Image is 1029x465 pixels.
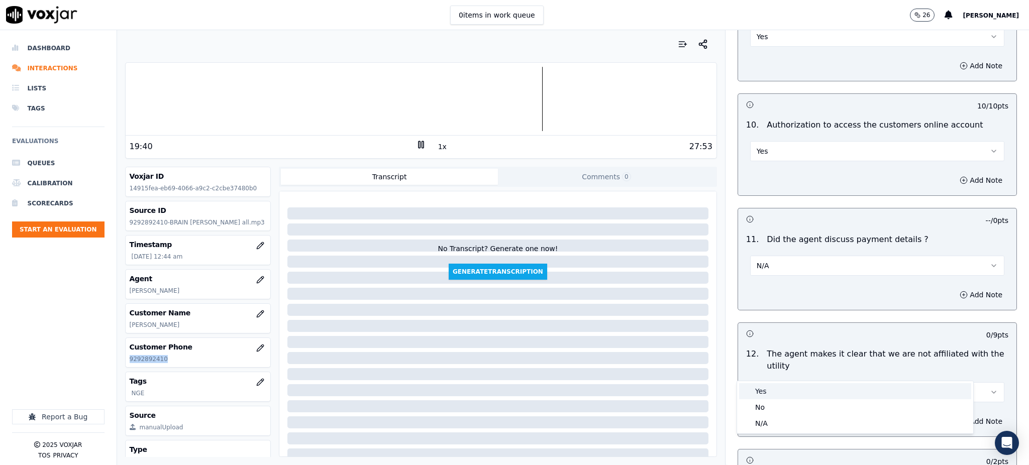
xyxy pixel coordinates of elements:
span: Yes [757,146,768,156]
button: Start an Evaluation [12,221,105,238]
p: 10 / 10 pts [977,101,1008,111]
h3: Customer Phone [130,342,267,352]
div: No Transcript? Generate one now! [438,244,558,264]
h3: Customer Name [130,308,267,318]
a: Lists [12,78,105,98]
div: 27:53 [689,141,712,153]
h6: Evaluations [12,135,105,153]
span: Yes [757,32,768,42]
h3: Type [130,444,267,454]
p: -- / 0 pts [986,215,1008,225]
button: 1x [436,140,449,154]
div: 19:40 [130,141,153,153]
p: 10 . [742,119,763,131]
p: [DATE] 12:44 am [132,253,267,261]
img: voxjar logo [6,6,77,24]
a: Scorecards [12,193,105,213]
button: Add Note [954,173,1008,187]
p: [PERSON_NAME] [130,321,267,329]
p: The agent makes it clear that we are not affiliated with the utility [767,348,1008,372]
button: GenerateTranscription [449,264,547,280]
button: Comments [498,169,715,185]
p: [PERSON_NAME] [130,287,267,295]
p: 0 / 9 pts [986,330,1008,340]
p: 11 . [742,234,763,246]
p: Did the agent discuss payment details ? [767,234,929,246]
a: Dashboard [12,38,105,58]
button: Transcript [281,169,498,185]
button: 26 [910,9,935,22]
button: Add Note [954,288,1008,302]
button: 0items in work queue [450,6,544,25]
button: Add Note [954,414,1008,428]
p: 12 . [742,348,763,372]
button: Privacy [53,451,78,459]
h3: Source ID [130,205,267,215]
div: No [739,399,971,415]
div: Open Intercom Messenger [995,431,1019,455]
p: Authorization to access the customers online account [767,119,983,131]
span: N/A [757,261,769,271]
button: TOS [38,451,50,459]
button: Report a Bug [12,409,105,424]
h3: Agent [130,274,267,284]
a: Interactions [12,58,105,78]
button: 26 [910,9,945,22]
span: 0 [622,172,631,181]
a: Queues [12,153,105,173]
button: Add Note [954,59,1008,73]
p: 9292892410 [130,355,267,363]
div: Yes [739,383,971,399]
h3: Source [130,410,267,420]
div: manualUpload [140,423,183,431]
p: NGE [132,389,267,397]
p: 14915fea-eb69-4066-a9c2-c2cbe37480b0 [130,184,267,192]
a: Tags [12,98,105,119]
div: N/A [739,415,971,431]
h3: Voxjar ID [130,171,267,181]
a: Calibration [12,173,105,193]
span: [PERSON_NAME] [963,12,1019,19]
button: [PERSON_NAME] [963,9,1029,21]
h3: Tags [130,376,267,386]
p: 9292892410-BRAIN [PERSON_NAME] all.mp3 [130,218,267,226]
h3: Timestamp [130,240,267,250]
p: 26 [922,11,930,19]
p: 2025 Voxjar [42,441,82,449]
